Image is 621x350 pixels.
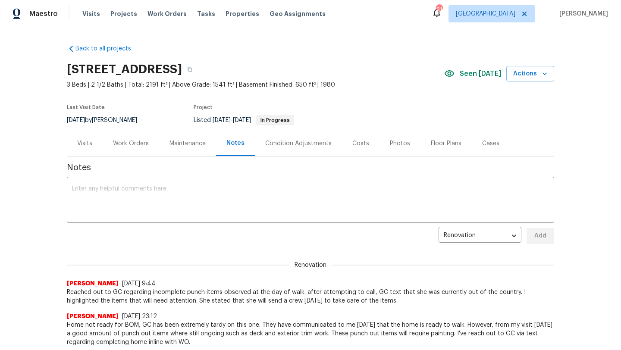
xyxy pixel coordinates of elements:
span: Renovation [289,261,332,269]
div: 61 [436,5,442,14]
div: by [PERSON_NAME] [67,115,147,125]
span: Reached out to GC regarding incomplete punch items observed at the day of walk. after attempting ... [67,288,554,305]
h2: [STREET_ADDRESS] [67,65,182,74]
span: [DATE] [213,117,231,123]
div: Work Orders [113,139,149,148]
span: In Progress [257,118,293,123]
span: - [213,117,251,123]
button: Copy Address [182,62,198,77]
span: [DATE] [67,117,85,123]
div: Condition Adjustments [265,139,332,148]
span: Notes [67,163,554,172]
span: Tasks [197,11,215,17]
span: Properties [226,9,259,18]
span: Listed [194,117,294,123]
span: 3 Beds | 2 1/2 Baths | Total: 2191 ft² | Above Grade: 1541 ft² | Basement Finished: 650 ft² | 1980 [67,81,444,89]
span: Seen [DATE] [460,69,501,78]
a: Back to all projects [67,44,150,53]
span: [PERSON_NAME] [556,9,608,18]
span: Maestro [29,9,58,18]
span: [DATE] 9:44 [122,281,156,287]
div: Cases [482,139,499,148]
span: Geo Assignments [270,9,326,18]
div: Renovation [439,225,521,247]
div: Maintenance [169,139,206,148]
span: [GEOGRAPHIC_DATA] [456,9,515,18]
span: [DATE] 23:12 [122,313,157,319]
button: Actions [506,66,554,82]
div: Costs [352,139,369,148]
span: Visits [82,9,100,18]
div: Photos [390,139,410,148]
span: [PERSON_NAME] [67,312,119,321]
div: Floor Plans [431,139,461,148]
span: Home not ready for BOM, GC has been extremely tardy on this one. They have communicated to me [DA... [67,321,554,347]
span: Project [194,105,213,110]
div: Visits [77,139,92,148]
div: Notes [226,139,245,147]
span: Projects [110,9,137,18]
span: Actions [513,69,547,79]
span: [PERSON_NAME] [67,279,119,288]
span: Work Orders [147,9,187,18]
span: Last Visit Date [67,105,105,110]
span: [DATE] [233,117,251,123]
